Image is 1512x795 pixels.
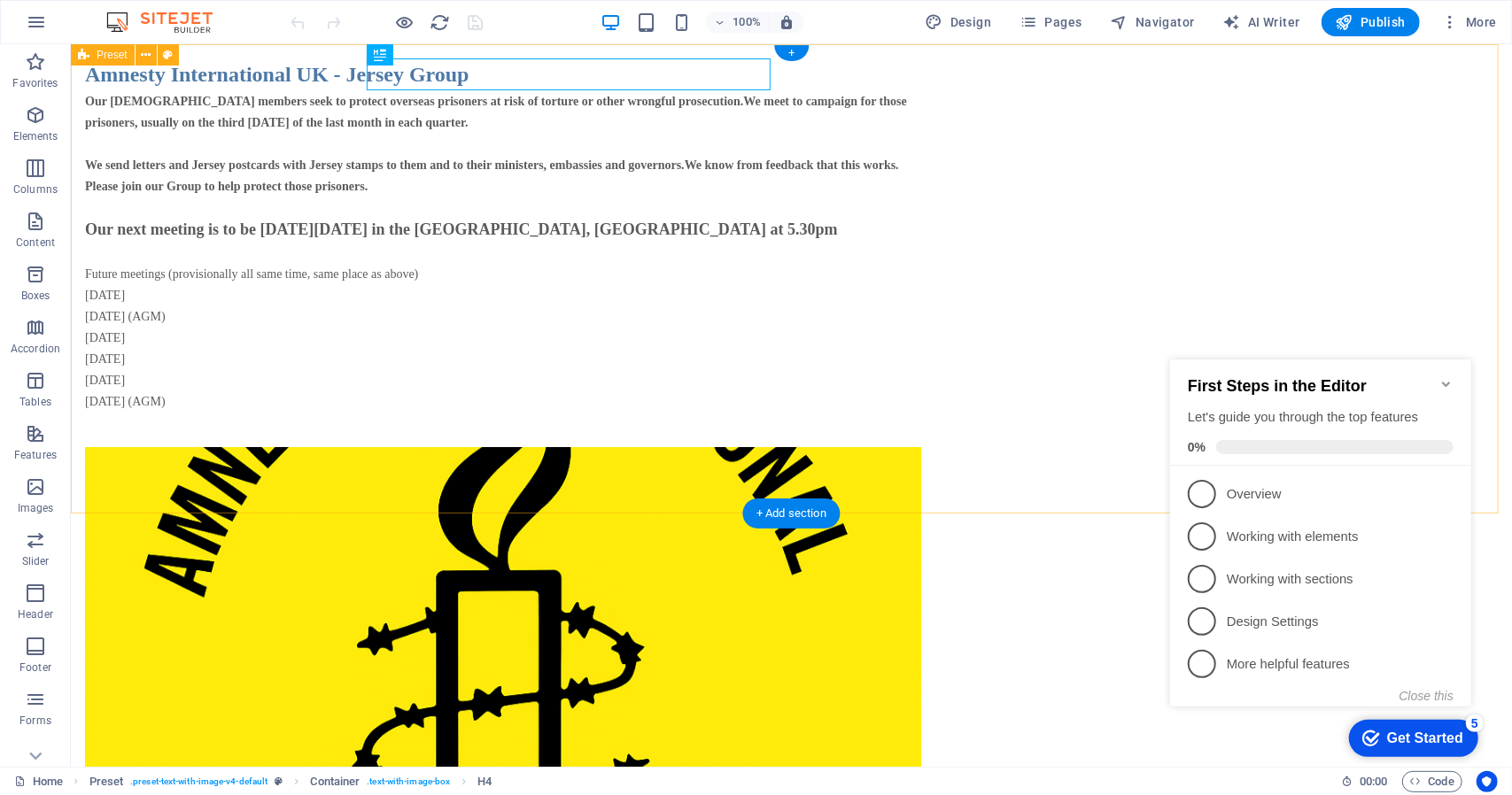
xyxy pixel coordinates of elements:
[477,771,492,792] span: Click to select. Double-click to edit
[64,193,276,212] p: Working with elements
[18,501,54,515] p: Images
[236,354,291,368] button: Close this
[7,223,308,266] li: Working with sections
[22,554,50,568] p: Slider
[64,320,276,339] p: More helpful features
[1477,771,1498,792] button: Usercentrics
[1360,771,1387,792] span: 00 00
[1434,8,1504,36] button: More
[919,8,999,36] div: Design (Ctrl+Alt+Y)
[1441,13,1497,31] span: More
[12,76,58,90] p: Favorites
[25,73,291,92] div: Let's guide you through the top features
[275,776,283,786] i: This element is a customizable preset
[1336,13,1406,31] span: Publish
[64,278,276,297] p: Design Settings
[1111,13,1195,31] span: Navigator
[1223,13,1300,31] span: AI Writer
[18,607,53,621] p: Header
[19,395,51,409] p: Tables
[367,771,450,792] span: . text-with-image-box
[1402,771,1462,792] button: Code
[430,12,451,33] button: reload
[64,151,276,169] p: Overview
[276,42,291,57] div: Minimize checklist
[19,660,51,675] p: Footer
[1020,13,1082,31] span: Pages
[14,448,57,462] p: Features
[779,14,795,30] i: On resize automatically adjust zoom level to fit chosen device.
[394,12,415,33] button: Click here to leave preview mode and continue editing
[16,235,55,250] p: Content
[224,396,300,412] div: Get Started
[1322,8,1420,36] button: Publish
[186,385,315,422] div: Get Started 5 items remaining, 0% complete
[7,138,308,181] li: Overview
[926,13,992,31] span: Design
[13,182,58,197] p: Columns
[64,235,276,254] p: Working with sections
[1341,771,1388,792] h6: Session time
[311,771,361,792] span: Click to select. Double-click to edit
[919,8,999,36] button: Design
[25,42,291,61] h2: First Steps in the Editor
[11,342,60,356] p: Accordion
[25,105,53,120] span: 0%
[1104,8,1202,36] button: Navigator
[1372,775,1375,788] span: :
[13,129,58,143] p: Elements
[97,50,128,60] span: Preset
[303,380,321,397] div: 5
[706,12,769,33] button: 100%
[1012,8,1089,36] button: Pages
[1410,771,1454,792] span: Code
[89,771,124,792] span: Click to select. Double-click to edit
[130,771,268,792] span: . preset-text-with-image-v4-default
[430,12,451,33] i: Reload page
[1216,8,1307,36] button: AI Writer
[19,714,51,728] p: Forms
[733,12,761,33] h6: 100%
[14,771,63,792] a: Click to cancel selection. Double-click to open Pages
[21,289,50,303] p: Boxes
[102,12,235,33] img: Editor Logo
[7,181,308,223] li: Working with elements
[7,266,308,308] li: Design Settings
[774,45,809,61] div: +
[89,771,492,792] nav: breadcrumb
[742,498,841,529] div: + Add section
[7,308,308,351] li: More helpful features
